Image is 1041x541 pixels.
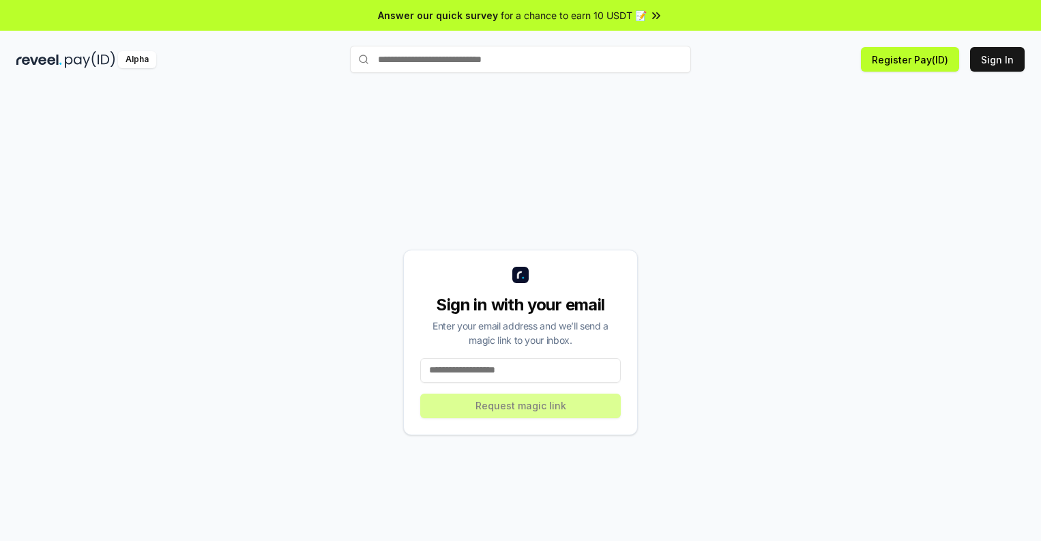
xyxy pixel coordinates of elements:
div: Alpha [118,51,156,68]
button: Sign In [970,47,1025,72]
img: logo_small [512,267,529,283]
div: Enter your email address and we’ll send a magic link to your inbox. [420,319,621,347]
img: reveel_dark [16,51,62,68]
span: for a chance to earn 10 USDT 📝 [501,8,647,23]
button: Register Pay(ID) [861,47,959,72]
img: pay_id [65,51,115,68]
div: Sign in with your email [420,294,621,316]
span: Answer our quick survey [378,8,498,23]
